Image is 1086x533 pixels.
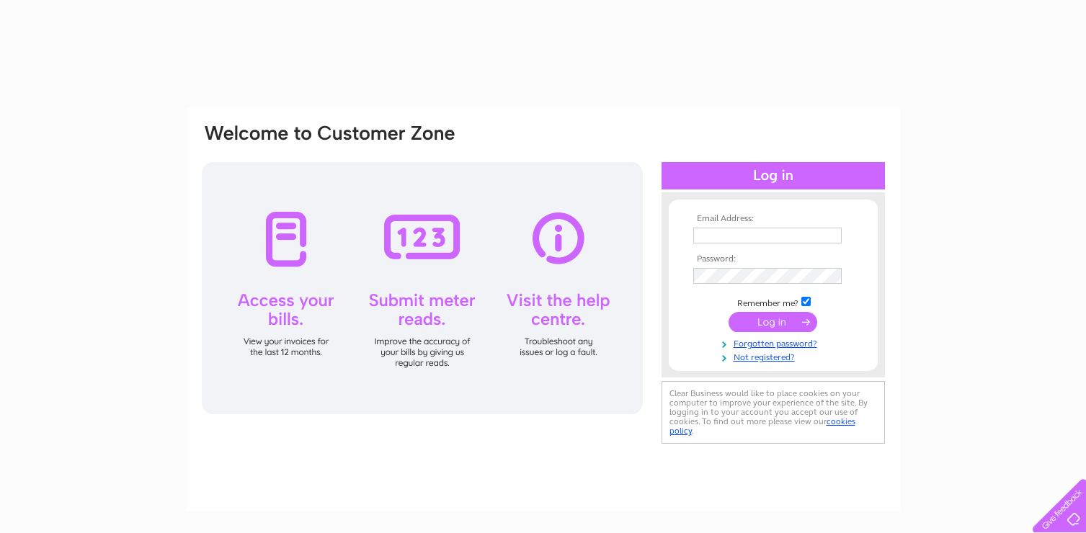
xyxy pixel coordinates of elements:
[690,295,857,309] td: Remember me?
[669,416,855,436] a: cookies policy
[662,381,885,444] div: Clear Business would like to place cookies on your computer to improve your experience of the sit...
[693,336,857,349] a: Forgotten password?
[693,349,857,363] a: Not registered?
[729,312,817,332] input: Submit
[690,214,857,224] th: Email Address:
[690,254,857,264] th: Password:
